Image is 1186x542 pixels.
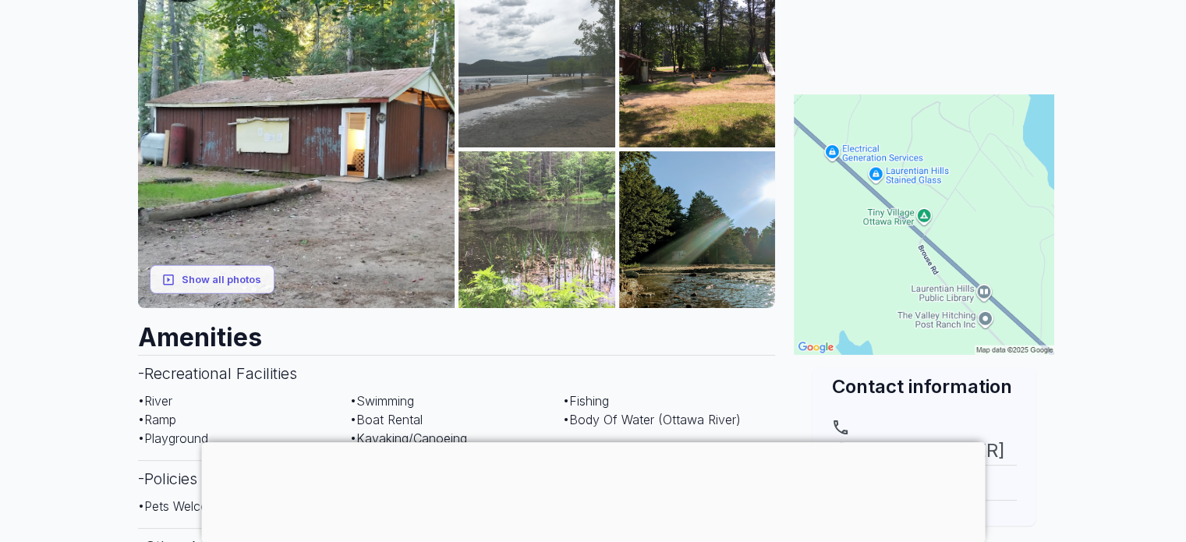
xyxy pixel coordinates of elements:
h3: - Recreational Facilities [138,355,776,391]
span: • Ramp [138,412,176,427]
a: [PHONE_NUMBER] [831,418,1017,465]
span: • Playground [138,430,208,446]
iframe: Advertisement [201,442,985,539]
h2: Amenities [138,308,776,355]
span: • Pets Welcome [138,498,225,514]
span: • Body Of Water (Ottawa River) [563,412,741,427]
img: Map for Ryan's Campsite [794,94,1054,355]
span: • River [138,393,172,409]
img: AAcXr8qjLeHSlY0xeZD1FvbW41rzBlbK3yMMfMwQJxxEf5elDKecTt_29V2rywuBVKNvUdZeOjUFaOSRYqzMqcQOr6qjwz3SO... [619,151,776,308]
span: • Swimming [350,393,414,409]
span: • Kayaking/Canoeing [350,430,467,446]
span: • Fishing [563,393,609,409]
h3: - Policies [138,460,776,497]
button: Show all photos [150,265,274,294]
span: • Boat Rental [350,412,423,427]
h2: Contact information [831,374,1017,399]
img: AAcXr8pPhZNc4mv1VLK_3tlZKfg1l10w3YI3fZY4YdvWtAVVM6aYsEWv5Gxz5L5ywH_2wmDbvGSkomRIgsncyWsaJ8a85gshR... [458,151,615,308]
